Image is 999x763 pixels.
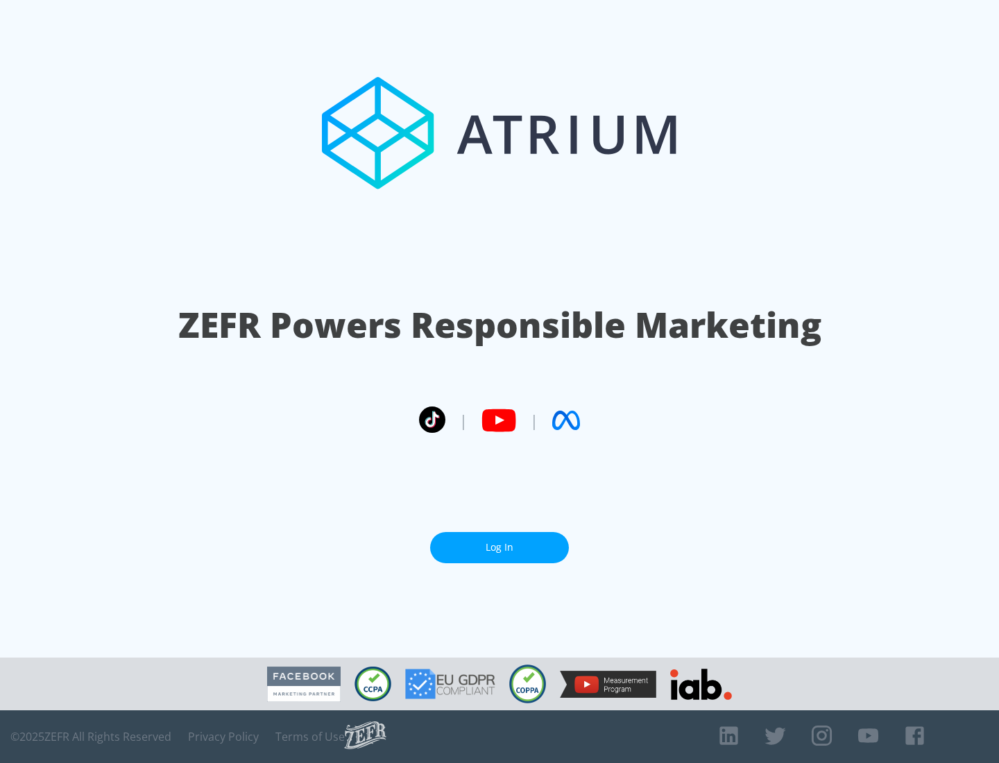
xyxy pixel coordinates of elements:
span: | [459,410,468,431]
h1: ZEFR Powers Responsible Marketing [178,301,821,349]
a: Log In [430,532,569,563]
a: Terms of Use [275,730,345,744]
img: IAB [670,669,732,700]
img: CCPA Compliant [355,667,391,701]
span: | [530,410,538,431]
img: GDPR Compliant [405,669,495,699]
img: COPPA Compliant [509,665,546,703]
img: Facebook Marketing Partner [267,667,341,702]
a: Privacy Policy [188,730,259,744]
img: YouTube Measurement Program [560,671,656,698]
span: © 2025 ZEFR All Rights Reserved [10,730,171,744]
